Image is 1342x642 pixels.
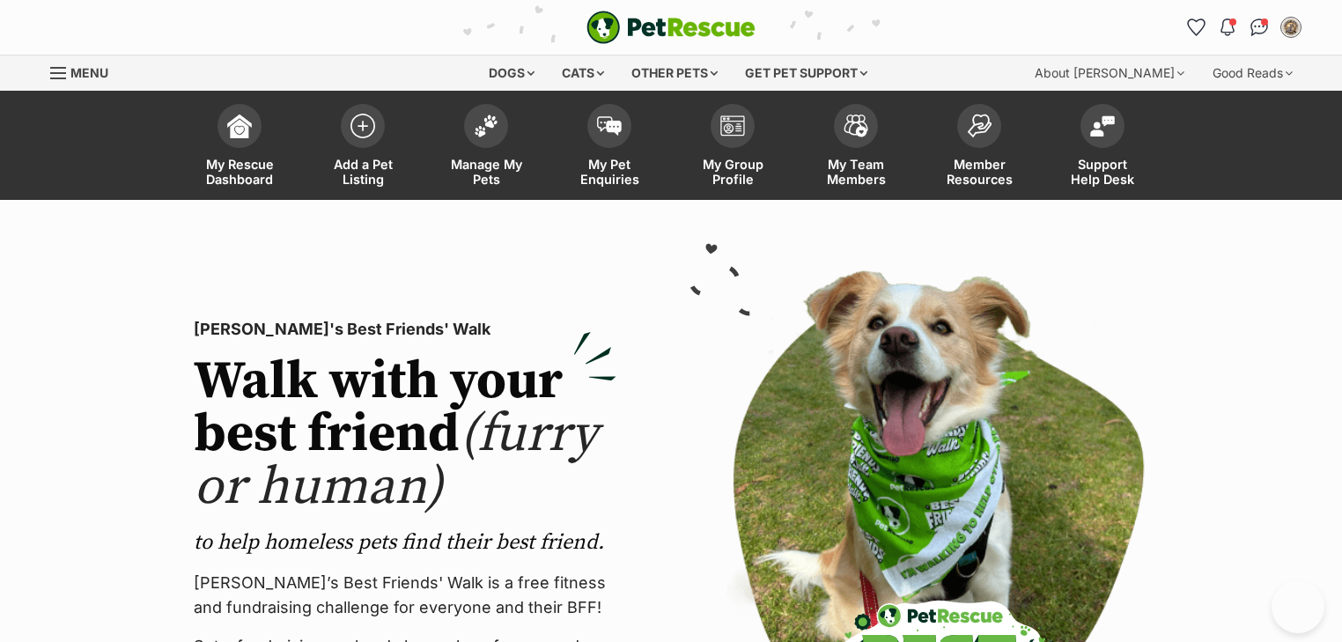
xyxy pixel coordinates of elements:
div: Dogs [476,55,547,91]
div: About [PERSON_NAME] [1022,55,1197,91]
ul: Account quick links [1182,13,1305,41]
a: My Pet Enquiries [548,95,671,200]
img: chat-41dd97257d64d25036548639549fe6c8038ab92f7586957e7f3b1b290dea8141.svg [1250,18,1269,36]
p: to help homeless pets find their best friend. [194,528,616,557]
div: Cats [549,55,616,91]
span: My Team Members [816,157,896,187]
img: Rocky Roads Rescue profile pic [1282,18,1300,36]
a: Add a Pet Listing [301,95,424,200]
a: Support Help Desk [1041,95,1164,200]
button: Notifications [1213,13,1242,41]
span: My Pet Enquiries [570,157,649,187]
p: [PERSON_NAME]'s Best Friends' Walk [194,317,616,342]
a: Favourites [1182,13,1210,41]
a: My Group Profile [671,95,794,200]
span: My Group Profile [693,157,772,187]
span: (furry or human) [194,402,598,520]
p: [PERSON_NAME]’s Best Friends' Walk is a free fitness and fundraising challenge for everyone and t... [194,571,616,620]
a: Member Resources [918,95,1041,200]
img: pet-enquiries-icon-7e3ad2cf08bfb03b45e93fb7055b45f3efa6380592205ae92323e6603595dc1f.svg [597,116,622,136]
span: Add a Pet Listing [323,157,402,187]
span: My Rescue Dashboard [200,157,279,187]
img: add-pet-listing-icon-0afa8454b4691262ce3f59096e99ab1cd57d4a30225e0717b998d2c9b9846f56.svg [350,114,375,138]
img: logo-e224e6f780fb5917bec1dbf3a21bbac754714ae5b6737aabdf751b685950b380.svg [586,11,756,44]
span: Manage My Pets [446,157,526,187]
div: Good Reads [1200,55,1305,91]
img: member-resources-icon-8e73f808a243e03378d46382f2149f9095a855e16c252ad45f914b54edf8863c.svg [967,114,992,137]
a: Conversations [1245,13,1273,41]
a: Manage My Pets [424,95,548,200]
button: My account [1277,13,1305,41]
img: team-members-icon-5396bd8760b3fe7c0b43da4ab00e1e3bb1a5d9ba89233759b79545d2d3fc5d0d.svg [844,114,868,137]
a: PetRescue [586,11,756,44]
img: notifications-46538b983faf8c2785f20acdc204bb7945ddae34d4c08c2a6579f10ce5e182be.svg [1220,18,1235,36]
img: help-desk-icon-fdf02630f3aa405de69fd3d07c3f3aa587a6932b1a1747fa1d2bba05be0121f9.svg [1090,115,1115,137]
a: My Rescue Dashboard [178,95,301,200]
span: Menu [70,65,108,80]
iframe: Help Scout Beacon - Open [1272,580,1324,633]
img: group-profile-icon-3fa3cf56718a62981997c0bc7e787c4b2cf8bcc04b72c1350f741eb67cf2f40e.svg [720,115,745,137]
a: Menu [50,55,121,87]
div: Get pet support [733,55,880,91]
span: Member Resources [940,157,1019,187]
h2: Walk with your best friend [194,356,616,514]
span: Support Help Desk [1063,157,1142,187]
img: manage-my-pets-icon-02211641906a0b7f246fdf0571729dbe1e7629f14944591b6c1af311fb30b64b.svg [474,114,498,137]
a: My Team Members [794,95,918,200]
div: Other pets [619,55,730,91]
img: dashboard-icon-eb2f2d2d3e046f16d808141f083e7271f6b2e854fb5c12c21221c1fb7104beca.svg [227,114,252,138]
